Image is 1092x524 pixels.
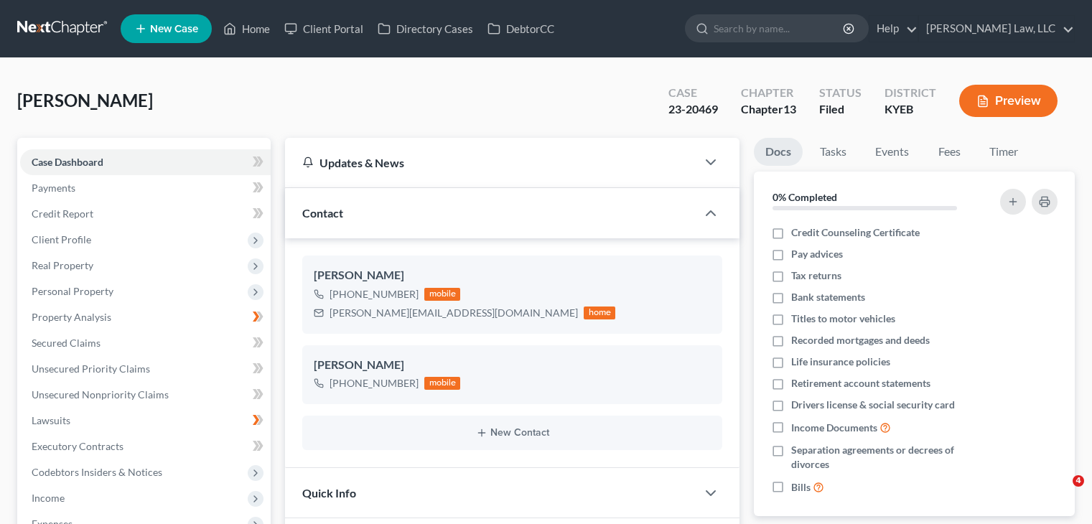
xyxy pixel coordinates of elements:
[20,356,271,382] a: Unsecured Priority Claims
[791,312,895,326] span: Titles to motor vehicles
[819,85,862,101] div: Status
[20,408,271,434] a: Lawsuits
[741,101,796,118] div: Chapter
[370,16,480,42] a: Directory Cases
[791,268,841,283] span: Tax returns
[959,85,1058,117] button: Preview
[32,466,162,478] span: Codebtors Insiders & Notices
[791,443,982,472] span: Separation agreements or decrees of divorces
[32,414,70,426] span: Lawsuits
[869,16,918,42] a: Help
[277,16,370,42] a: Client Portal
[791,480,811,495] span: Bills
[32,285,113,297] span: Personal Property
[808,138,858,166] a: Tasks
[885,85,936,101] div: District
[20,330,271,356] a: Secured Claims
[216,16,277,42] a: Home
[32,156,103,168] span: Case Dashboard
[32,259,93,271] span: Real Property
[791,376,930,390] span: Retirement account statements
[791,290,865,304] span: Bank statements
[791,333,930,347] span: Recorded mortgages and deeds
[302,486,356,500] span: Quick Info
[20,175,271,201] a: Payments
[885,101,936,118] div: KYEB
[20,201,271,227] a: Credit Report
[302,206,343,220] span: Contact
[668,85,718,101] div: Case
[32,388,169,401] span: Unsecured Nonpriority Claims
[919,16,1074,42] a: [PERSON_NAME] Law, LLC
[714,15,845,42] input: Search by name...
[330,306,578,320] div: [PERSON_NAME][EMAIL_ADDRESS][DOMAIN_NAME]
[864,138,920,166] a: Events
[978,138,1030,166] a: Timer
[20,434,271,459] a: Executory Contracts
[314,427,711,439] button: New Contact
[791,355,890,369] span: Life insurance policies
[791,398,955,412] span: Drivers license & social security card
[424,377,460,390] div: mobile
[926,138,972,166] a: Fees
[32,362,150,375] span: Unsecured Priority Claims
[32,182,75,194] span: Payments
[819,101,862,118] div: Filed
[791,225,920,240] span: Credit Counseling Certificate
[791,247,843,261] span: Pay advices
[20,149,271,175] a: Case Dashboard
[330,376,419,390] div: [PHONE_NUMBER]
[314,357,711,374] div: [PERSON_NAME]
[32,492,65,504] span: Income
[32,233,91,245] span: Client Profile
[20,382,271,408] a: Unsecured Nonpriority Claims
[1043,475,1078,510] iframe: Intercom live chat
[741,85,796,101] div: Chapter
[32,311,111,323] span: Property Analysis
[20,304,271,330] a: Property Analysis
[424,288,460,301] div: mobile
[17,90,153,111] span: [PERSON_NAME]
[330,287,419,301] div: [PHONE_NUMBER]
[32,207,93,220] span: Credit Report
[791,421,877,435] span: Income Documents
[314,267,711,284] div: [PERSON_NAME]
[668,101,718,118] div: 23-20469
[754,138,803,166] a: Docs
[150,24,198,34] span: New Case
[783,102,796,116] span: 13
[32,440,123,452] span: Executory Contracts
[773,191,837,203] strong: 0% Completed
[302,155,679,170] div: Updates & News
[1073,475,1084,487] span: 4
[584,307,615,319] div: home
[480,16,561,42] a: DebtorCC
[32,337,101,349] span: Secured Claims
